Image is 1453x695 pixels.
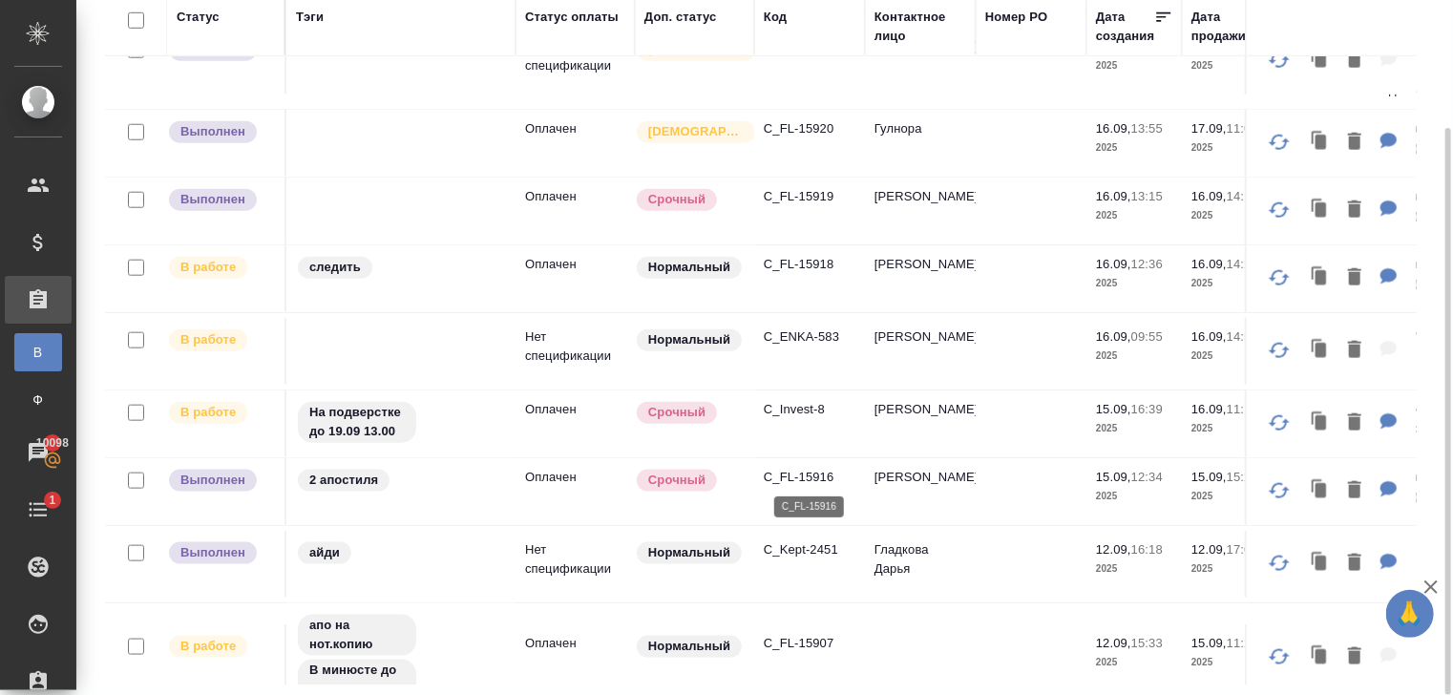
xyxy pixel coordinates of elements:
p: В работе [180,330,236,349]
td: Нет спецификации [516,531,635,598]
p: 12:34 [1131,470,1163,484]
td: [PERSON_NAME] [865,458,976,525]
button: Обновить [1256,187,1302,233]
p: 2025 [1096,419,1172,438]
p: 2025 [1191,206,1268,225]
p: 15.09, [1191,636,1227,650]
p: C_Invest-8 [764,400,855,419]
span: Ф [24,390,53,410]
p: 17:06 [1227,542,1258,557]
p: 14:20 [1227,257,1258,271]
td: [PERSON_NAME] [865,390,976,457]
p: C_ENKA-583 [764,327,855,347]
p: 2025 [1096,487,1172,506]
p: 16.09, [1191,189,1227,203]
div: Код [764,8,787,27]
p: 12.09, [1191,542,1227,557]
p: Выполнен [180,190,245,209]
p: 15.09, [1191,470,1227,484]
button: Удалить [1338,331,1371,370]
button: Клонировать [1302,259,1338,298]
div: Выставляет ПМ после сдачи и проведения начислений. Последний этап для ПМа [167,187,275,213]
p: Выполнен [180,122,245,141]
p: 17.09, [1191,121,1227,136]
td: Оплачен [516,178,635,244]
p: Нормальный [648,637,730,656]
td: [PERSON_NAME] [865,245,976,312]
div: Выставляет ПМ после принятия заказа от КМа [167,634,275,660]
button: Обновить [1256,540,1302,586]
p: 16.09, [1096,257,1131,271]
div: Контактное лицо [874,8,966,46]
div: Доп. статус [644,8,717,27]
div: Выставляется автоматически для первых 3 заказов нового контактного лица. Особое внимание [635,119,745,145]
div: Статус [177,8,220,27]
a: 10098 [5,429,72,476]
button: Обновить [1256,119,1302,165]
button: Обновить [1256,255,1302,301]
td: Оплачен [516,624,635,691]
td: Оплачен [516,458,635,525]
p: C_FL-15920 [764,119,855,138]
p: 2025 [1191,559,1268,579]
p: 11:29 [1227,636,1258,650]
p: [DEMOGRAPHIC_DATA] [648,122,744,141]
button: Клонировать [1302,331,1338,370]
p: 2025 [1096,559,1172,579]
div: На подверстке до 19.09 13.00 [296,400,506,445]
p: В работе [180,258,236,277]
button: Обновить [1256,400,1302,446]
p: 15.09, [1096,402,1131,416]
p: 15:33 [1131,636,1163,650]
button: Клонировать [1302,41,1338,80]
button: Клонировать [1302,123,1338,162]
a: В [14,333,62,371]
button: Клонировать [1302,404,1338,443]
div: Выставляет ПМ после сдачи и проведения начислений. Последний этап для ПМа [167,540,275,566]
button: Для КМ: к оригам и копиям [1371,472,1407,511]
p: 2025 [1191,138,1268,158]
span: 1 [37,491,67,510]
p: Нормальный [648,330,730,349]
a: Ф [14,381,62,419]
button: Клонировать [1302,472,1338,511]
p: 2025 [1096,347,1172,366]
p: 2025 [1191,56,1268,75]
p: Срочный [648,403,705,422]
p: 14:19 [1227,189,1258,203]
p: 16.09, [1096,121,1131,136]
p: 2025 [1096,653,1172,672]
div: Тэги [296,8,324,27]
a: 1 [5,486,72,534]
td: Оплачен [516,390,635,457]
td: Оплачен [516,110,635,177]
p: апо на нот.копию [309,616,405,654]
button: Удалить [1338,472,1371,511]
div: Статус по умолчанию для стандартных заказов [635,634,745,660]
p: 12.09, [1096,542,1131,557]
div: Выставляет ПМ после принятия заказа от КМа [167,400,275,426]
p: 2025 [1191,419,1268,438]
p: 12:36 [1131,257,1163,271]
p: 2025 [1096,56,1172,75]
td: Гладкова Дарья [865,531,976,598]
p: 16.09, [1096,329,1131,344]
span: 🙏 [1394,594,1426,634]
div: следить [296,255,506,281]
p: айди [309,543,340,562]
div: Выставляет ПМ после сдачи и проведения начислений. Последний этап для ПМа [167,119,275,145]
p: 13:15 [1131,189,1163,203]
p: В работе [180,637,236,656]
p: 15:25 [1227,470,1258,484]
p: Выполнен [180,471,245,490]
p: 16.09, [1191,329,1227,344]
td: Нет спецификации [516,318,635,385]
button: Клонировать [1302,191,1338,230]
button: Удалить [1338,191,1371,230]
div: Выставляет ПМ после принятия заказа от КМа [167,327,275,353]
p: 11:05 [1227,121,1258,136]
div: Статус по умолчанию для стандартных заказов [635,327,745,353]
div: Статус по умолчанию для стандартных заказов [635,255,745,281]
p: Выполнен [180,543,245,562]
p: 2025 [1096,138,1172,158]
